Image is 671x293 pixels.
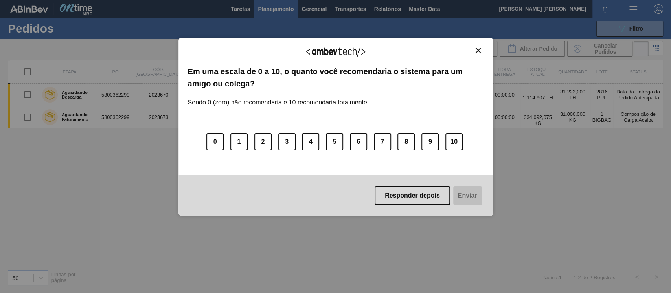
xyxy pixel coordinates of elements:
[230,133,248,150] button: 1
[473,47,483,54] button: Close
[375,186,450,205] button: Responder depois
[302,133,319,150] button: 4
[350,133,367,150] button: 6
[374,133,391,150] button: 7
[254,133,272,150] button: 2
[475,48,481,53] img: Close
[188,90,369,106] label: Sendo 0 (zero) não recomendaria e 10 recomendaria totalmente.
[421,133,439,150] button: 9
[397,133,415,150] button: 8
[188,66,483,90] label: Em uma escala de 0 a 10, o quanto você recomendaria o sistema para um amigo ou colega?
[278,133,296,150] button: 3
[206,133,224,150] button: 0
[445,133,463,150] button: 10
[306,47,365,57] img: Logo Ambevtech
[326,133,343,150] button: 5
